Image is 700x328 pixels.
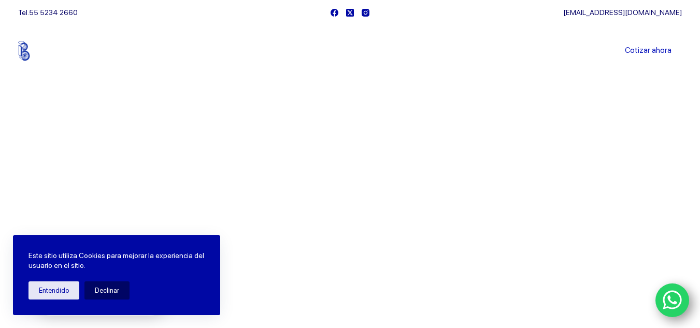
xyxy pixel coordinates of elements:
[28,281,79,300] button: Entendido
[615,40,682,61] a: Cotizar ahora
[35,177,333,248] span: Somos los doctores de la industria
[28,251,205,271] p: Este sitio utiliza Cookies para mejorar la experiencia del usuario en el sitio.
[228,25,472,77] nav: Menu Principal
[18,41,83,61] img: Balerytodo
[362,9,369,17] a: Instagram
[18,8,78,17] span: Tel.
[655,283,690,318] a: WhatsApp
[346,9,354,17] a: X (Twitter)
[331,9,338,17] a: Facebook
[35,154,168,167] span: Bienvenido a Balerytodo®
[29,8,78,17] a: 55 5234 2660
[84,281,130,300] button: Declinar
[563,8,682,17] a: [EMAIL_ADDRESS][DOMAIN_NAME]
